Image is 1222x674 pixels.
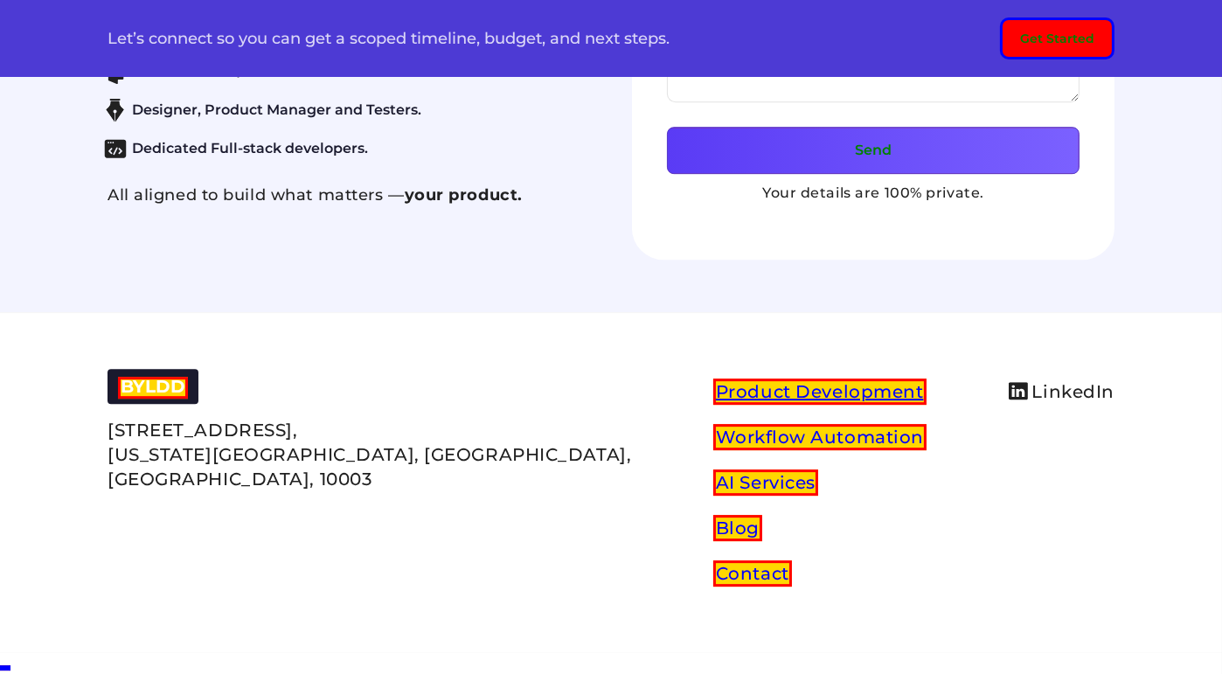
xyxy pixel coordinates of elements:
a: Blog [713,515,762,541]
a: LinkedIn [1009,376,1114,407]
p: Your details are 100% private. [667,183,1080,204]
p: Let’s connect so you can get a scoped timeline, budget, and next steps. [108,30,670,47]
li: Dedicated Full-stack developers. [99,136,581,161]
a: AI Services [713,469,818,496]
span: BYLDD [121,376,185,397]
p: All aligned to build what matters — [108,184,590,205]
a: Workflow Automation [713,424,927,450]
img: linkdin [1009,382,1028,400]
a: Contact [713,560,792,587]
button: Get Started [1000,17,1114,59]
a: Product Development [713,379,927,405]
li: Designer, Product Manager and Testers. [99,98,581,122]
button: Send [667,127,1080,174]
a: BYLDD [118,377,188,399]
strong: your product. [405,185,523,205]
p: [STREET_ADDRESS], [US_STATE][GEOGRAPHIC_DATA], [GEOGRAPHIC_DATA], [GEOGRAPHIC_DATA], 10003 [108,418,631,491]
